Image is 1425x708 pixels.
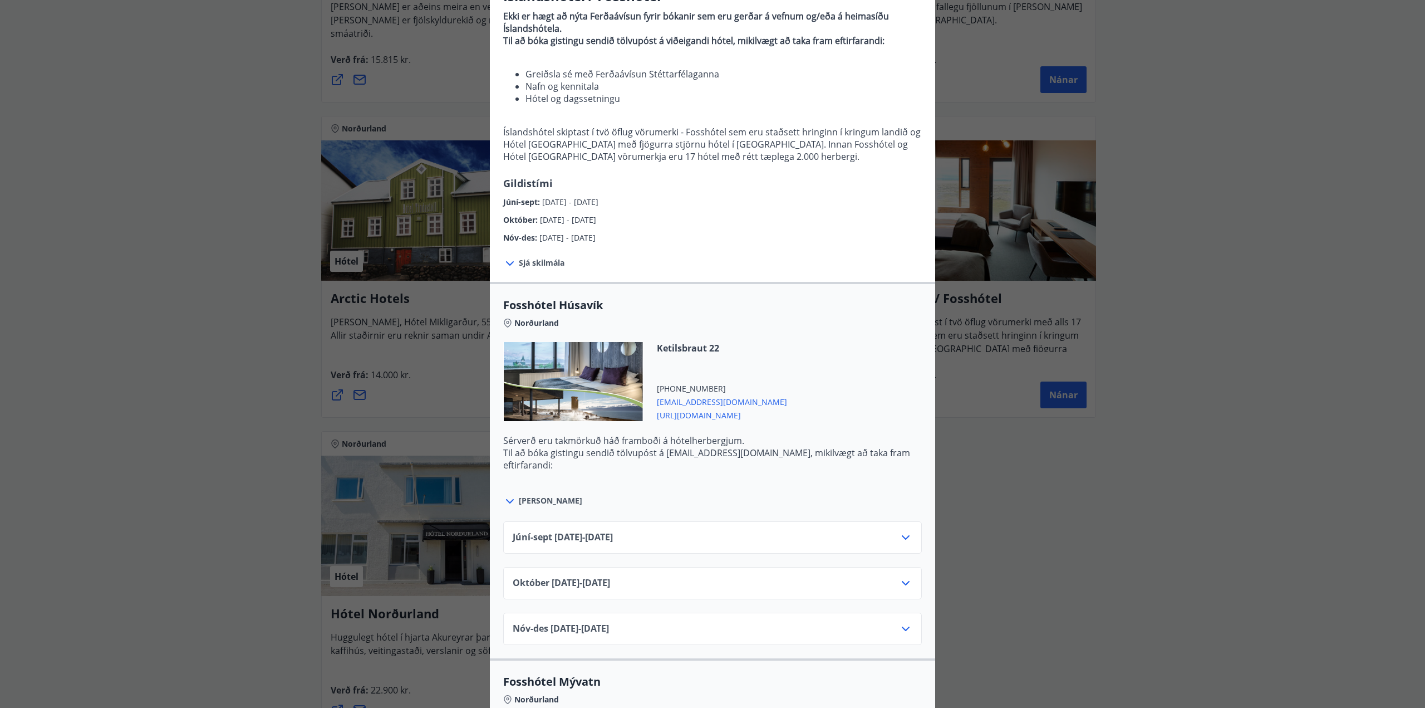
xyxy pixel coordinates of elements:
span: Ketilsbraut 22 [657,342,787,354]
p: Íslandshótel skiptast í tvö öflug vörumerki - Fosshótel sem eru staðsett hringinn í kringum landi... [503,126,922,163]
span: Október : [503,214,540,225]
span: Október [DATE] - [DATE] [513,577,610,590]
span: [EMAIL_ADDRESS][DOMAIN_NAME] [657,394,787,408]
p: Sérverð eru takmörkuð háð framboði á hótelherbergjum. [503,434,922,447]
span: Nóv-des : [503,232,539,243]
li: Nafn og kennitala [525,80,922,92]
span: Norðurland [514,318,559,329]
strong: Ekki er hægt að nýta Ferðaávísun fyrir bókanir sem eru gerðar á vefnum og/eða á heimasíðu Íslands... [503,10,889,35]
li: Greiðsla sé með Ferðaávísun Stéttarfélaganna [525,480,922,492]
span: [DATE] - [DATE] [542,197,598,207]
li: Greiðsla sé með Ferðaávísun Stéttarfélaganna [525,68,922,80]
span: [URL][DOMAIN_NAME] [657,408,787,421]
span: [DATE] - [DATE] [540,214,596,225]
span: [DATE] - [DATE] [539,232,596,243]
span: Fosshótel Húsavík [503,297,922,313]
p: Til að bóka gistingu sendið tölvupóst á [EMAIL_ADDRESS][DOMAIN_NAME], mikilvægt að taka fram efti... [503,447,922,471]
span: Sjá skilmála [519,257,564,268]
strong: Til að bóka gistingu sendið tölvupóst á viðeigandi hótel, mikilvægt að taka fram eftirfarandi: [503,35,885,47]
li: Hótel og dagssetningu [525,92,922,105]
span: [PERSON_NAME] [519,495,582,506]
span: Júní-sept : [503,197,542,207]
span: Júní-sept [DATE] - [DATE] [513,531,613,544]
span: [PHONE_NUMBER] [657,383,787,394]
span: Gildistími [503,177,553,190]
